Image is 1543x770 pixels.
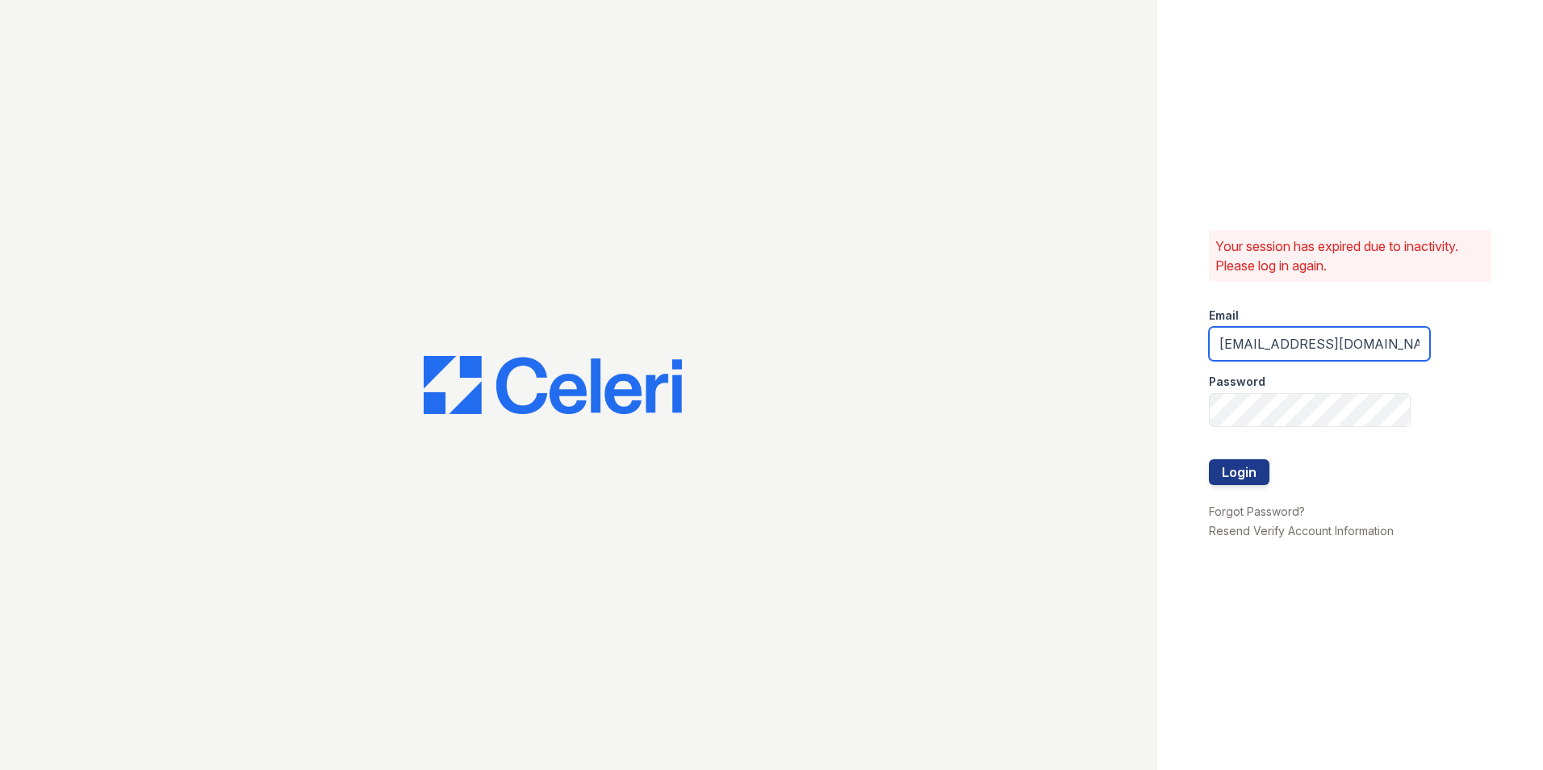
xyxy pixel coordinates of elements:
img: CE_Logo_Blue-a8612792a0a2168367f1c8372b55b34899dd931a85d93a1a3d3e32e68fde9ad4.png [424,356,682,414]
button: Login [1209,459,1269,485]
a: Resend Verify Account Information [1209,524,1394,538]
label: Password [1209,374,1265,390]
p: Your session has expired due to inactivity. Please log in again. [1215,236,1485,275]
a: Forgot Password? [1209,504,1305,518]
label: Email [1209,308,1239,324]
